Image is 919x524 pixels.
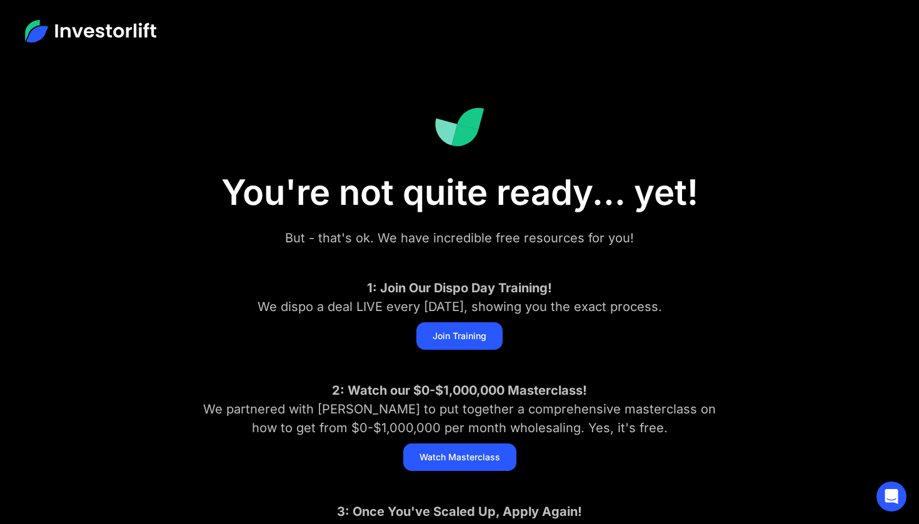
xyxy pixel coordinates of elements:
[191,279,728,316] div: We dispo a deal LIVE every [DATE], showing you the exact process.
[434,107,485,147] img: Investorlift Dashboard
[876,482,906,512] div: Open Intercom Messenger
[332,383,587,398] strong: 2: Watch our $0-$1,000,000 Masterclass!
[191,229,728,247] div: But - that's ok. We have incredible free resources for you!
[147,172,772,214] h1: You're not quite ready... yet!
[191,381,728,437] div: We partnered with [PERSON_NAME] to put together a comprehensive masterclass on how to get from $0...
[416,322,503,350] a: Join Training
[403,443,516,471] a: Watch Masterclass
[337,504,582,519] strong: 3: Once You've Scaled Up, Apply Again!
[367,280,552,295] strong: 1: Join Our Dispo Day Training!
